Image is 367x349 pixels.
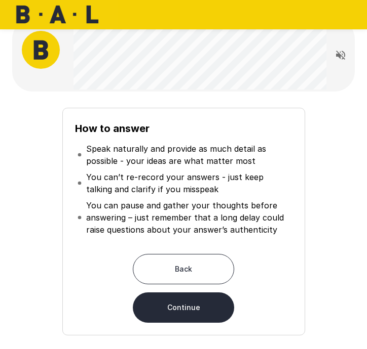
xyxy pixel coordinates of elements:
img: bal_avatar.png [22,31,60,69]
p: Speak naturally and provide as much detail as possible - your ideas are what matter most [86,143,290,167]
b: How to answer [75,122,150,135]
button: Continue [133,292,234,323]
button: Back [133,254,234,284]
p: You can’t re-record your answers - just keep talking and clarify if you misspeak [86,171,290,195]
p: You can pause and gather your thoughts before answering – just remember that a long delay could r... [86,199,290,236]
button: Read questions aloud [331,45,351,65]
